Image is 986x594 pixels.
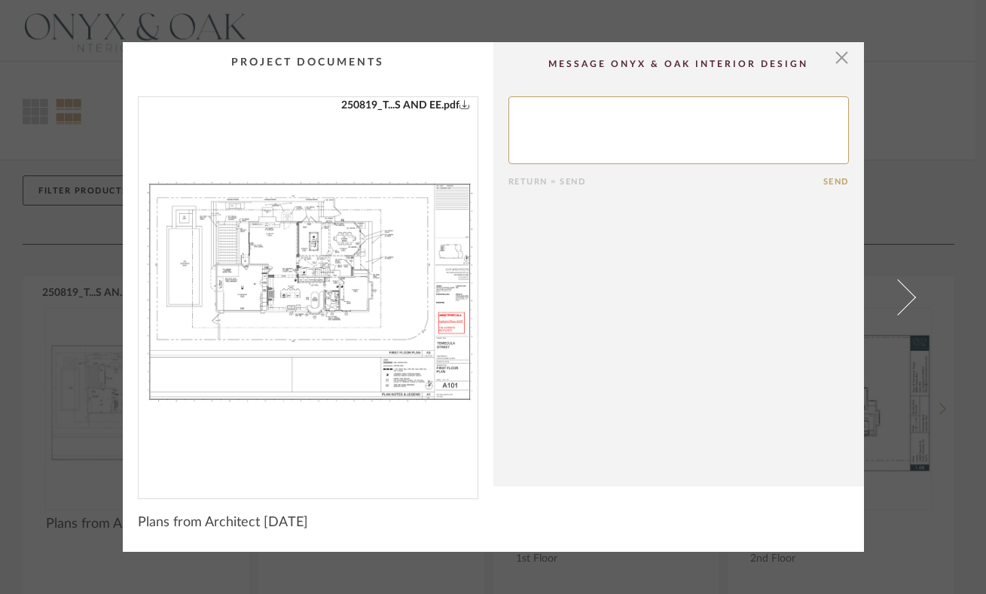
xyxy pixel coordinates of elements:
button: Close [827,42,857,72]
a: 250819_T...S AND EE.pdf [341,97,470,114]
div: Return = Send [508,177,823,187]
span: Plans from Architect [DATE] [138,514,308,531]
button: Send [823,177,849,187]
div: 0 [139,97,478,486]
img: 8e450fe0-14e6-4610-82fb-0b77985327ea_1000x1000.jpg [139,97,478,486]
